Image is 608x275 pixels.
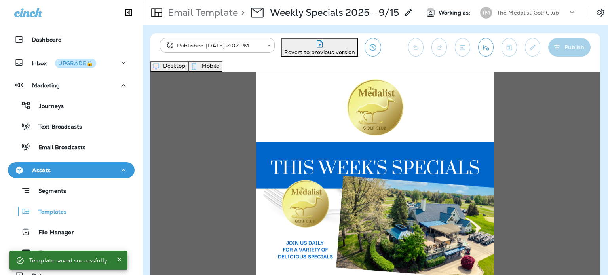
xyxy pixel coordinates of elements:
img: MED---Weekly-Specials---6.24.24---Blog.png [106,70,344,204]
div: Published [DATE] 2:02 PM [165,42,262,49]
button: Send test email [478,38,494,57]
button: Revert to previous version [281,38,358,57]
button: Dashboard [8,32,135,47]
p: Journeys [31,103,64,110]
p: Weekly Specials 2025 - 9/15 [270,7,399,19]
span: Revert to previous version [284,49,355,56]
button: File Manager [8,224,135,240]
button: Close [115,255,124,264]
button: View Changelog [365,38,381,57]
p: Inbox [32,59,96,67]
p: > [238,7,245,19]
p: Segments [30,188,66,195]
button: InboxUPGRADE🔒 [8,55,135,70]
p: Email Template [165,7,238,19]
button: Assets [8,162,135,178]
p: Assets [32,167,51,173]
button: Text Broadcasts [8,118,135,135]
span: Working as: [439,9,472,16]
div: Template saved successfully. [29,253,108,267]
p: Email Broadcasts [30,144,85,152]
p: Dashboard [32,36,62,43]
button: Desktop [150,61,188,72]
p: The Medalist Golf Club [497,9,559,16]
button: Collapse Sidebar [118,5,140,21]
p: Templates [30,209,66,216]
button: Journeys [8,97,135,114]
button: Templates [8,203,135,220]
p: Marketing [32,82,60,89]
button: Settings [594,6,608,20]
button: UPGRADE🔒 [55,59,96,68]
button: Forms [8,244,135,261]
button: Segments [8,182,135,199]
div: UPGRADE🔒 [58,61,93,66]
p: File Manager [30,229,74,237]
p: Forms [31,250,56,257]
p: Text Broadcasts [30,123,82,131]
button: Mobile [188,61,222,72]
img: The%20Medalist%20Logo.png [195,6,255,64]
button: Marketing [8,78,135,93]
button: Email Broadcasts [8,138,135,155]
div: TM [480,7,492,19]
